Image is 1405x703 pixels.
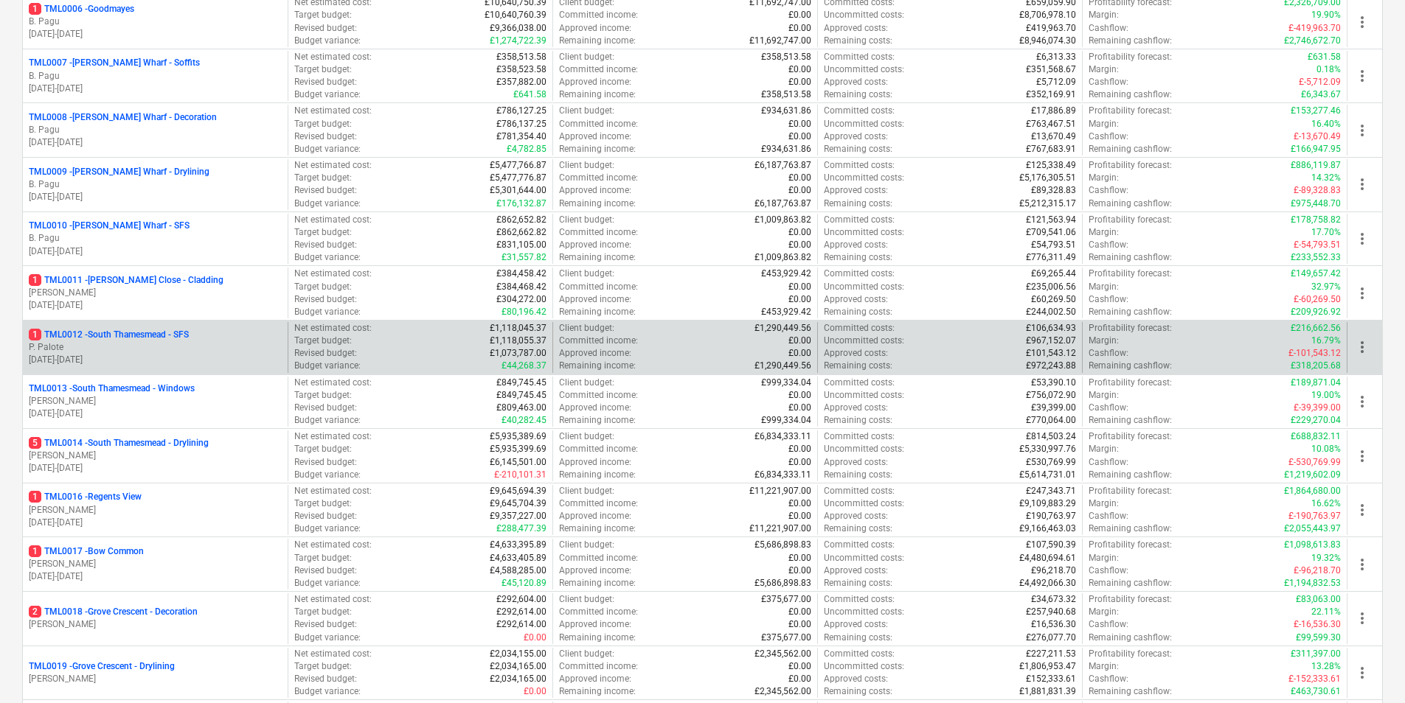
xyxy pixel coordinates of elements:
[29,660,282,685] div: TML0019 -Grove Crescent - Drylining[PERSON_NAME]
[29,462,282,475] p: [DATE] - [DATE]
[29,329,41,340] span: 1
[496,118,547,130] p: £786,137.25
[788,281,811,293] p: £0.00
[496,197,547,210] p: £176,132.87
[824,172,904,184] p: Uncommitted costs :
[294,9,352,21] p: Target budget :
[1089,226,1119,239] p: Margin :
[1026,347,1076,360] p: £101,543.12
[824,267,895,280] p: Committed costs :
[824,322,895,335] p: Committed costs :
[294,293,357,306] p: Revised budget :
[824,118,904,130] p: Uncommitted costs :
[1291,197,1341,210] p: £975,448.70
[490,35,547,47] p: £1,274,722.39
[1089,9,1119,21] p: Margin :
[294,360,361,372] p: Budget variance :
[294,239,357,251] p: Revised budget :
[1089,322,1172,335] p: Profitability forecast :
[1089,239,1128,251] p: Cashflow :
[496,130,547,143] p: £781,354.40
[1294,293,1341,306] p: £-60,269.50
[1089,306,1172,318] p: Remaining cashflow :
[29,517,282,529] p: [DATE] - [DATE]
[1089,251,1172,264] p: Remaining cashflow :
[294,130,357,143] p: Revised budget :
[29,545,41,557] span: 1
[1294,239,1341,251] p: £-54,793.51
[559,184,631,197] p: Approved income :
[1026,22,1076,35] p: £419,963.70
[496,51,547,63] p: £358,513.58
[1031,184,1076,197] p: £89,328.83
[29,70,282,83] p: B. Pagu
[490,347,547,360] p: £1,073,787.00
[824,9,904,21] p: Uncommitted costs :
[788,76,811,88] p: £0.00
[496,76,547,88] p: £357,882.00
[29,57,200,69] p: TML0007 - [PERSON_NAME] Wharf - Soffits
[294,214,372,226] p: Net estimated cost :
[1026,226,1076,239] p: £709,541.06
[1311,118,1341,130] p: 16.40%
[761,105,811,117] p: £934,631.86
[824,143,892,155] p: Remaining costs :
[29,287,282,299] p: [PERSON_NAME]
[788,63,811,76] p: £0.00
[29,341,282,354] p: P. Palote
[1089,22,1128,35] p: Cashflow :
[294,143,361,155] p: Budget variance :
[824,226,904,239] p: Uncommitted costs :
[754,214,811,226] p: £1,009,863.82
[1353,393,1371,410] span: more_vert
[29,3,282,41] div: 1TML0006 -GoodmayesB. Pagu[DATE]-[DATE]
[1089,76,1128,88] p: Cashflow :
[824,130,888,143] p: Approved costs :
[761,88,811,101] p: £358,513.58
[1089,130,1128,143] p: Cashflow :
[496,239,547,251] p: £831,105.00
[29,329,189,341] p: TML0012 - South Thamesmead - SFS
[1291,306,1341,318] p: £209,926.92
[29,382,282,420] div: TML0013 -South Thamesmead - Windows[PERSON_NAME][DATE]-[DATE]
[490,172,547,184] p: £5,477,776.87
[788,293,811,306] p: £0.00
[1089,172,1119,184] p: Margin :
[1291,105,1341,117] p: £153,277.46
[29,395,282,408] p: [PERSON_NAME]
[1026,118,1076,130] p: £763,467.51
[1331,632,1405,703] iframe: Chat Widget
[1288,347,1341,360] p: £-101,543.12
[824,105,895,117] p: Committed costs :
[1089,51,1172,63] p: Profitability forecast :
[294,51,372,63] p: Net estimated cost :
[761,143,811,155] p: £934,631.86
[29,15,282,28] p: B. Pagu
[294,347,357,360] p: Revised budget :
[788,335,811,347] p: £0.00
[1019,172,1076,184] p: £5,176,305.51
[1301,88,1341,101] p: £6,343.67
[496,267,547,280] p: £384,458.42
[496,105,547,117] p: £786,127.25
[788,130,811,143] p: £0.00
[1353,338,1371,356] span: more_vert
[1311,9,1341,21] p: 19.90%
[761,306,811,318] p: £453,929.42
[1036,76,1076,88] p: £5,712.09
[559,226,638,239] p: Committed income :
[824,214,895,226] p: Committed costs :
[29,178,282,191] p: B. Pagu
[29,450,282,462] p: [PERSON_NAME]
[1026,159,1076,172] p: £125,338.49
[1026,214,1076,226] p: £121,563.94
[29,606,282,631] div: 2TML0018 -Grove Crescent - Decoration[PERSON_NAME]
[29,232,282,245] p: B. Pagu
[1026,251,1076,264] p: £776,311.49
[559,347,631,360] p: Approved income :
[559,197,636,210] p: Remaining income :
[1353,609,1371,627] span: more_vert
[824,22,888,35] p: Approved costs :
[559,322,614,335] p: Client budget :
[294,197,361,210] p: Budget variance :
